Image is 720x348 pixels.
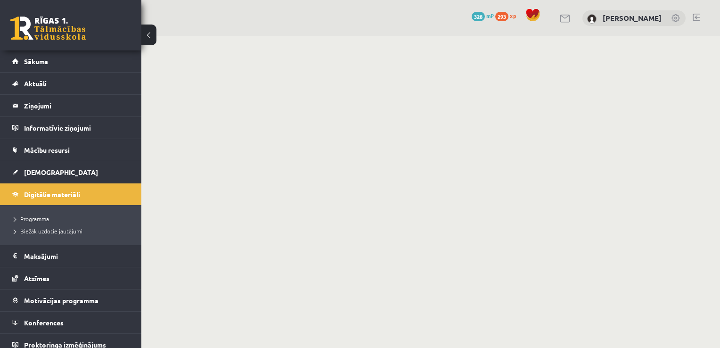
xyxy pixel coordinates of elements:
[24,57,48,66] span: Sākums
[24,146,70,154] span: Mācību resursi
[495,12,521,19] a: 293 xp
[12,290,130,311] a: Motivācijas programma
[12,183,130,205] a: Digitālie materiāli
[24,318,64,327] span: Konferences
[10,17,86,40] a: Rīgas 1. Tālmācības vidusskola
[472,12,485,21] span: 328
[603,13,662,23] a: [PERSON_NAME]
[14,215,49,223] span: Programma
[510,12,516,19] span: xp
[12,312,130,333] a: Konferences
[12,117,130,139] a: Informatīvie ziņojumi
[472,12,494,19] a: 328 mP
[587,14,597,24] img: Kitija Borkovska
[12,245,130,267] a: Maksājumi
[24,117,130,139] legend: Informatīvie ziņojumi
[12,50,130,72] a: Sākums
[486,12,494,19] span: mP
[14,215,132,223] a: Programma
[12,161,130,183] a: [DEMOGRAPHIC_DATA]
[24,95,130,116] legend: Ziņojumi
[12,95,130,116] a: Ziņojumi
[14,227,132,235] a: Biežāk uzdotie jautājumi
[24,274,49,282] span: Atzīmes
[12,139,130,161] a: Mācību resursi
[24,79,47,88] span: Aktuāli
[12,267,130,289] a: Atzīmes
[12,73,130,94] a: Aktuāli
[495,12,508,21] span: 293
[14,227,82,235] span: Biežāk uzdotie jautājumi
[24,190,80,199] span: Digitālie materiāli
[24,296,98,305] span: Motivācijas programma
[24,245,130,267] legend: Maksājumi
[24,168,98,176] span: [DEMOGRAPHIC_DATA]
